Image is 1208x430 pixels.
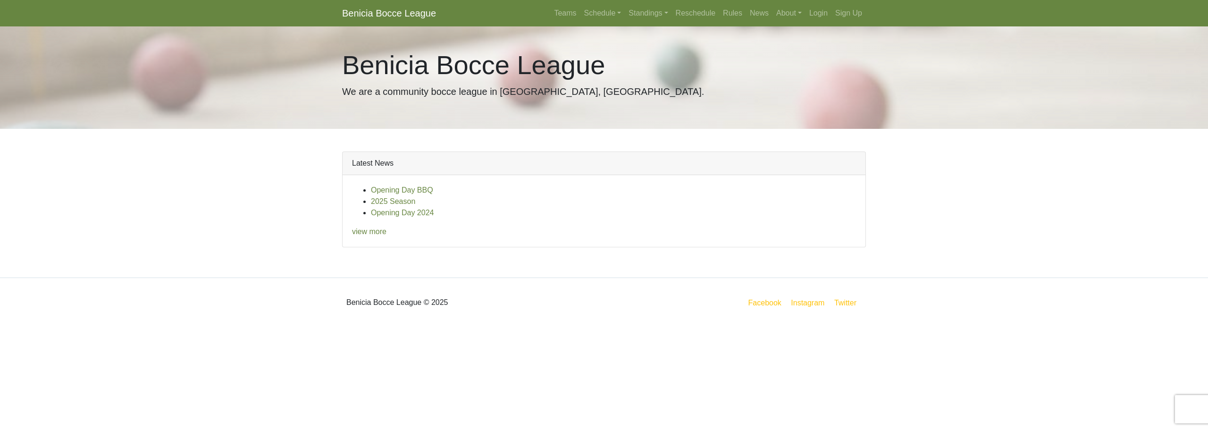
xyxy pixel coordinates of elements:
[580,4,625,23] a: Schedule
[335,286,604,320] div: Benicia Bocce League © 2025
[371,209,434,217] a: Opening Day 2024
[371,186,433,194] a: Opening Day BBQ
[342,84,866,99] p: We are a community bocce league in [GEOGRAPHIC_DATA], [GEOGRAPHIC_DATA].
[772,4,805,23] a: About
[719,4,746,23] a: Rules
[550,4,580,23] a: Teams
[805,4,831,23] a: Login
[342,49,866,81] h1: Benicia Bocce League
[789,297,826,309] a: Instagram
[343,152,865,175] div: Latest News
[672,4,720,23] a: Reschedule
[625,4,671,23] a: Standings
[371,197,415,205] a: 2025 Season
[832,297,864,309] a: Twitter
[747,297,783,309] a: Facebook
[746,4,772,23] a: News
[342,4,436,23] a: Benicia Bocce League
[831,4,866,23] a: Sign Up
[352,228,386,236] a: view more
